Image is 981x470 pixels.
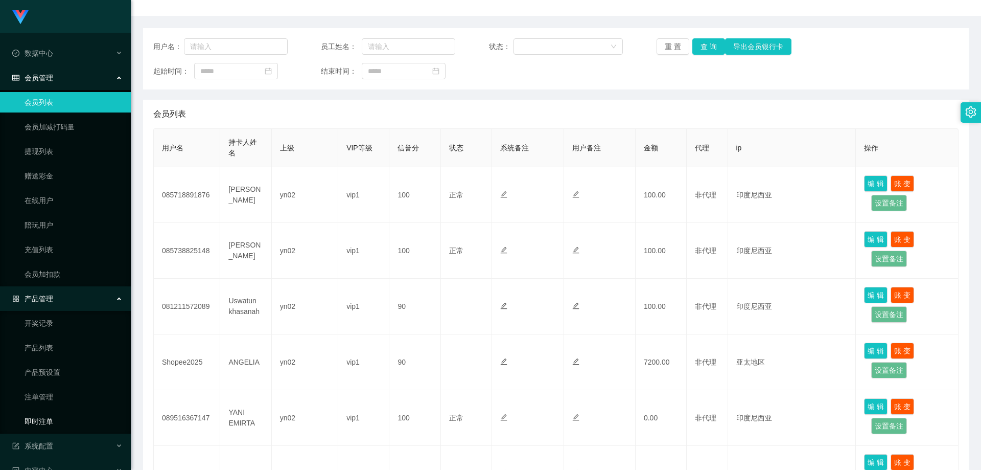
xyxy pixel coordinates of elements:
[449,144,463,152] span: 状态
[636,279,687,334] td: 100.00
[338,167,389,223] td: vip1
[25,239,123,260] a: 充值列表
[864,343,887,359] button: 编 辑
[636,167,687,223] td: 100.00
[272,334,338,390] td: yn02
[321,41,362,52] span: 员工姓名：
[265,68,272,75] i: 图标: calendar
[736,144,742,152] span: ip
[25,92,123,113] a: 会员列表
[154,223,220,279] td: 085738825148
[695,414,716,422] span: 非代理
[220,334,271,390] td: ANGELIA
[220,390,271,446] td: YANI EMIRTA
[864,175,887,192] button: 编 辑
[25,313,123,333] a: 开奖记录
[389,167,440,223] td: 100
[728,167,856,223] td: 印度尼西亚
[572,144,601,152] span: 用户备注
[338,223,389,279] td: vip1
[695,247,716,255] span: 非代理
[871,306,907,323] button: 设置备注
[891,343,914,359] button: 账 变
[12,50,19,57] i: 图标: check-circle-o
[449,191,463,199] span: 正常
[864,287,887,303] button: 编 辑
[636,334,687,390] td: 7200.00
[162,144,183,152] span: 用户名
[871,362,907,378] button: 设置备注
[154,390,220,446] td: 089516367147
[891,287,914,303] button: 账 变
[657,38,689,55] button: 重 置
[389,223,440,279] td: 100
[572,191,579,198] i: 图标: edit
[154,167,220,223] td: 085718891876
[153,41,184,52] span: 用户名：
[12,295,53,303] span: 产品管理
[572,358,579,365] i: 图标: edit
[500,414,507,421] i: 图标: edit
[728,279,856,334] td: 印度尼西亚
[449,247,463,255] span: 正常
[272,167,338,223] td: yn02
[891,175,914,192] button: 账 变
[864,144,878,152] span: 操作
[12,49,53,57] span: 数据中心
[611,43,617,51] i: 图标: down
[12,442,53,450] span: 系统配置
[338,279,389,334] td: vip1
[500,247,507,254] i: 图标: edit
[12,74,53,82] span: 会员管理
[280,144,294,152] span: 上级
[362,38,455,55] input: 请输入
[965,106,976,118] i: 图标: setting
[389,390,440,446] td: 100
[272,223,338,279] td: yn02
[695,144,709,152] span: 代理
[695,302,716,310] span: 非代理
[891,398,914,415] button: 账 变
[154,334,220,390] td: Shopee2025
[12,295,19,302] i: 图标: appstore-o
[728,390,856,446] td: 印度尼西亚
[25,387,123,407] a: 注单管理
[220,223,271,279] td: [PERSON_NAME]
[321,66,362,77] span: 结束时间：
[12,442,19,450] i: 图标: form
[389,334,440,390] td: 90
[25,338,123,358] a: 产品列表
[500,144,529,152] span: 系统备注
[25,264,123,284] a: 会员加扣款
[891,231,914,248] button: 账 变
[692,38,725,55] button: 查 询
[154,279,220,334] td: 081211572089
[272,390,338,446] td: yn02
[25,215,123,235] a: 陪玩用户
[389,279,440,334] td: 90
[12,10,29,25] img: logo.9652507e.png
[871,251,907,267] button: 设置备注
[871,195,907,211] button: 设置备注
[725,38,791,55] button: 导出会员银行卡
[184,38,288,55] input: 请输入
[728,223,856,279] td: 印度尼西亚
[728,334,856,390] td: 亚太地区
[228,138,257,157] span: 持卡人姓名
[338,334,389,390] td: vip1
[864,398,887,415] button: 编 辑
[398,144,419,152] span: 信誉分
[636,390,687,446] td: 0.00
[695,358,716,366] span: 非代理
[695,191,716,199] span: 非代理
[346,144,372,152] span: VIP等级
[25,117,123,137] a: 会员加减打码量
[25,411,123,432] a: 即时注单
[220,167,271,223] td: [PERSON_NAME]
[871,418,907,434] button: 设置备注
[636,223,687,279] td: 100.00
[489,41,514,52] span: 状态：
[500,191,507,198] i: 图标: edit
[572,302,579,309] i: 图标: edit
[153,66,194,77] span: 起始时间：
